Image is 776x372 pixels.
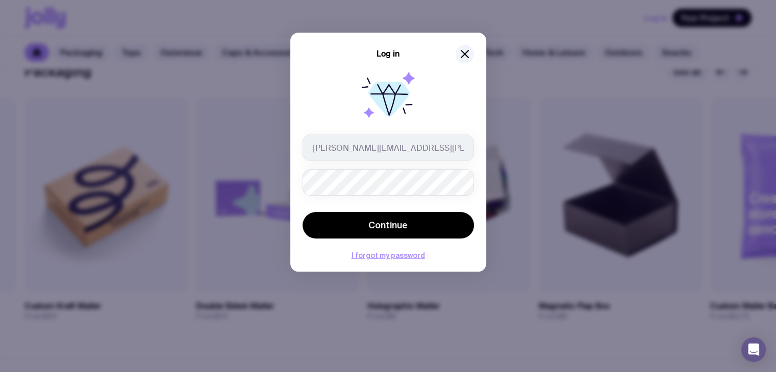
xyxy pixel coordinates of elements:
button: Continue [303,212,474,238]
div: Open Intercom Messenger [741,337,766,362]
input: you@email.com [303,135,474,161]
button: I forgot my password [352,251,425,259]
h5: Log in [377,49,400,59]
span: Continue [368,219,408,231]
